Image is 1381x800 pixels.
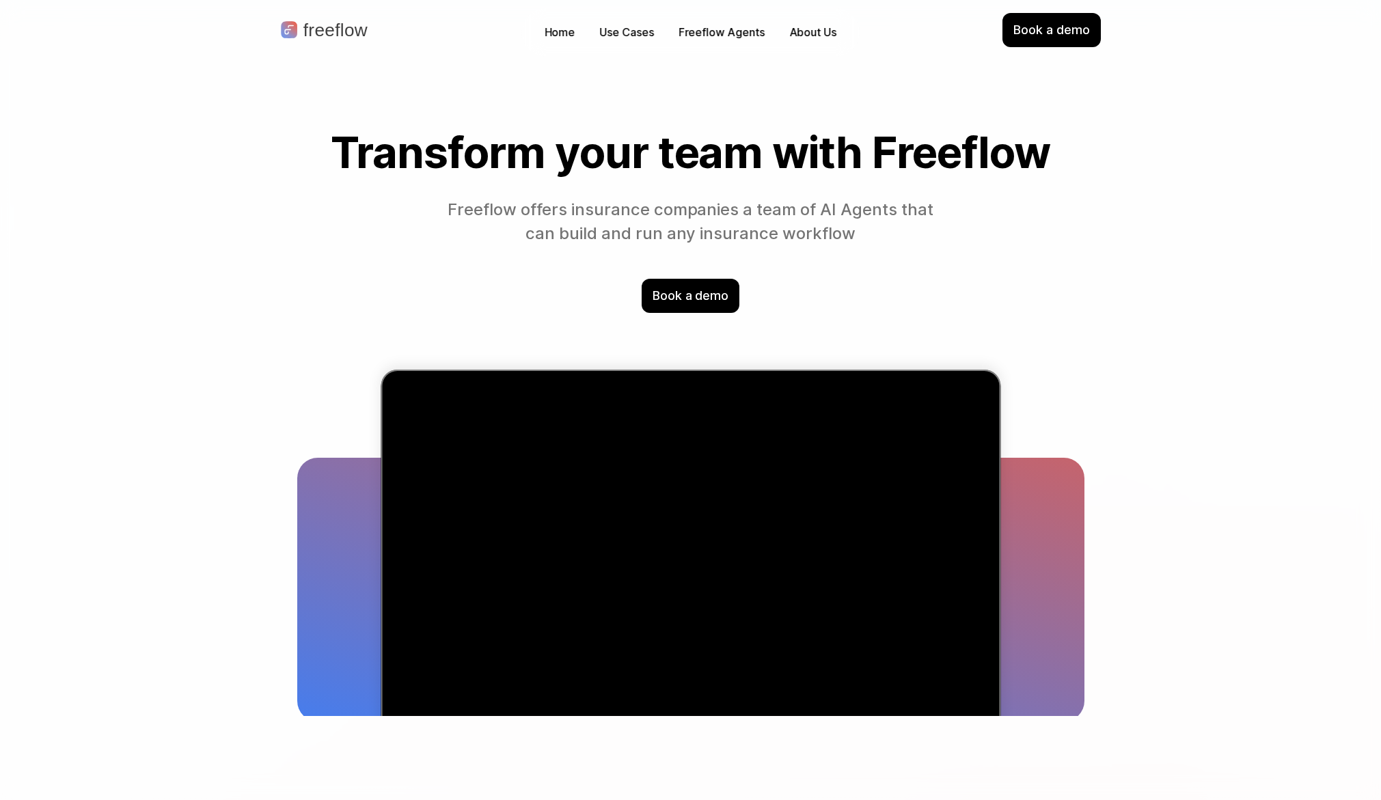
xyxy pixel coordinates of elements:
p: Home [545,25,575,40]
p: Use Cases [600,25,654,40]
p: Book a demo [653,287,728,305]
button: Use Cases [593,22,661,43]
div: Book a demo [642,279,739,313]
p: freeflow [303,21,368,39]
h1: Transform your team with Freeflow [297,128,1084,176]
div: Book a demo [1002,13,1100,47]
p: Freeflow Agents [679,25,765,40]
p: Freeflow offers insurance companies a team of AI Agents that can build and run any insurance work... [441,198,940,246]
p: Book a demo [1013,21,1089,39]
p: About Us [789,25,836,40]
a: About Us [782,22,843,43]
a: Freeflow Agents [672,22,771,43]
